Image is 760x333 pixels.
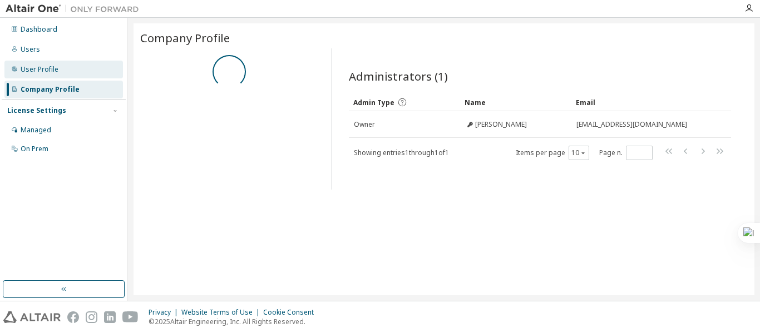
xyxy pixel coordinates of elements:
span: Administrators (1) [349,68,448,84]
div: Managed [21,126,51,135]
img: youtube.svg [122,311,139,323]
span: [PERSON_NAME] [475,120,527,129]
div: Privacy [149,308,181,317]
div: Dashboard [21,25,57,34]
div: User Profile [21,65,58,74]
div: Website Terms of Use [181,308,263,317]
div: License Settings [7,106,66,115]
span: Owner [354,120,375,129]
span: Admin Type [353,98,394,107]
span: [EMAIL_ADDRESS][DOMAIN_NAME] [576,120,687,129]
img: instagram.svg [86,311,97,323]
span: Company Profile [140,30,230,46]
div: Users [21,45,40,54]
div: Name [465,93,567,111]
span: Page n. [599,146,653,160]
img: Altair One [6,3,145,14]
div: Email [576,93,700,111]
div: Company Profile [21,85,80,94]
img: linkedin.svg [104,311,116,323]
span: Showing entries 1 through 1 of 1 [354,148,449,157]
img: altair_logo.svg [3,311,61,323]
div: On Prem [21,145,48,153]
button: 10 [571,148,586,157]
div: Cookie Consent [263,308,320,317]
span: Items per page [516,146,589,160]
img: facebook.svg [67,311,79,323]
p: © 2025 Altair Engineering, Inc. All Rights Reserved. [149,317,320,326]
